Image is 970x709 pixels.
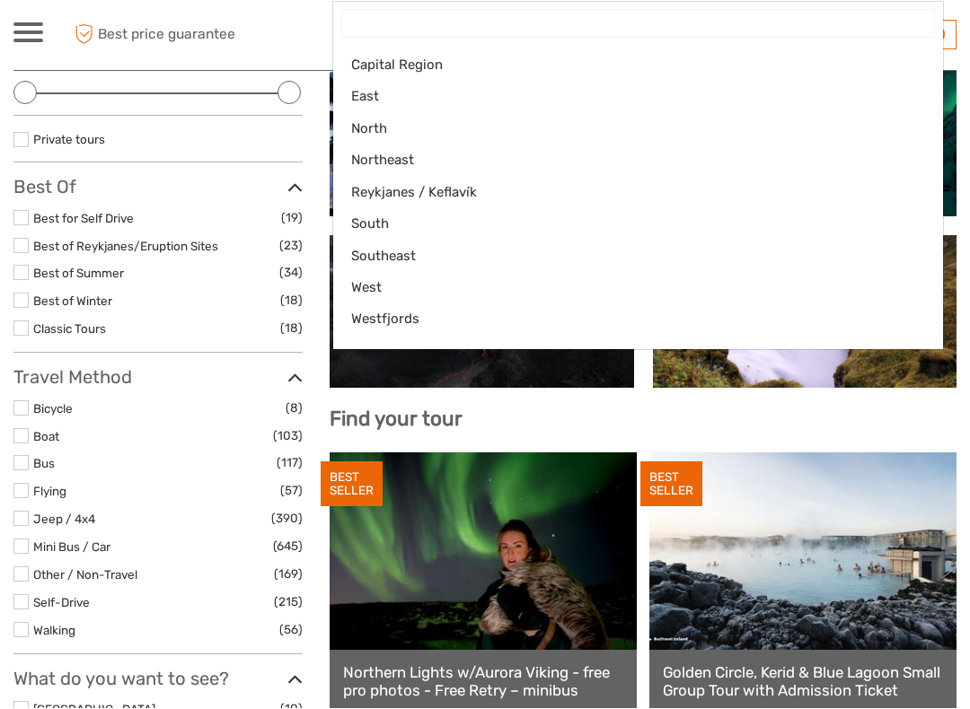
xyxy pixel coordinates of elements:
[14,7,68,61] button: Open LiveChat chat widget
[351,184,895,203] span: Reykjanes / Keflavík
[70,21,250,50] span: Best price guarantee
[351,248,895,267] span: Southeast
[351,57,895,75] span: Capital Region
[351,279,895,298] span: West
[351,152,895,171] span: Northeast
[351,120,895,139] span: North
[351,311,895,329] span: Westfjords
[351,215,895,234] span: South
[342,11,934,38] input: Search
[351,88,895,107] span: East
